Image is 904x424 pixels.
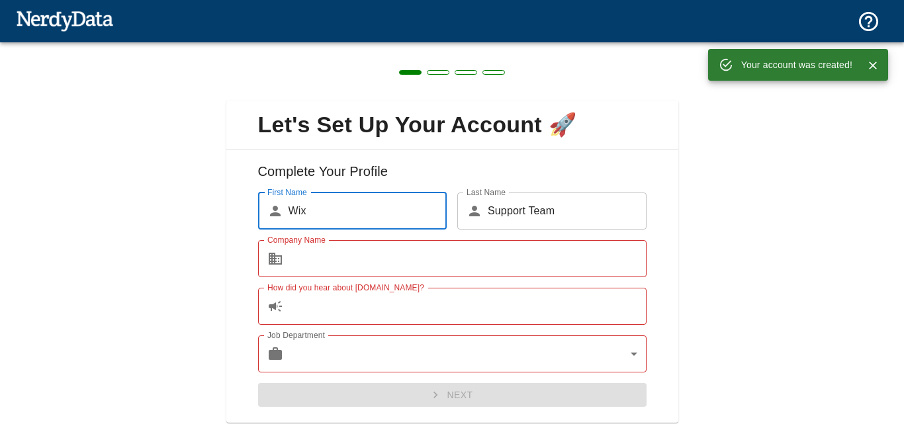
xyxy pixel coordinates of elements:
[741,53,852,77] div: Your account was created!
[16,7,113,34] img: NerdyData.com
[267,329,325,341] label: Job Department
[237,111,668,139] span: Let's Set Up Your Account 🚀
[267,282,424,293] label: How did you hear about [DOMAIN_NAME]?
[267,234,326,245] label: Company Name
[237,161,668,192] h6: Complete Your Profile
[863,56,883,75] button: Close
[849,2,888,41] button: Support and Documentation
[467,187,506,198] label: Last Name
[267,187,307,198] label: First Name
